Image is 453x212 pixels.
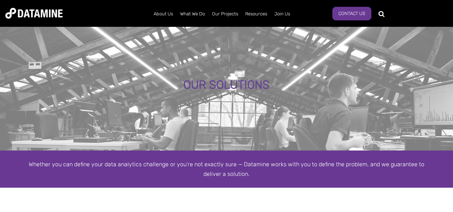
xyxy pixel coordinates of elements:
div: OUR SOLUTIONS [54,79,399,92]
a: Resources [242,5,271,23]
a: About Us [150,5,177,23]
a: Contact Us [332,7,371,20]
a: Join Us [271,5,294,23]
img: Datamine [5,8,63,19]
div: Whether you can define your data analytics challenge or you’re not exactly sure — Datamine works ... [23,159,431,179]
a: Our Projects [208,5,242,23]
a: What We Do [177,5,208,23]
